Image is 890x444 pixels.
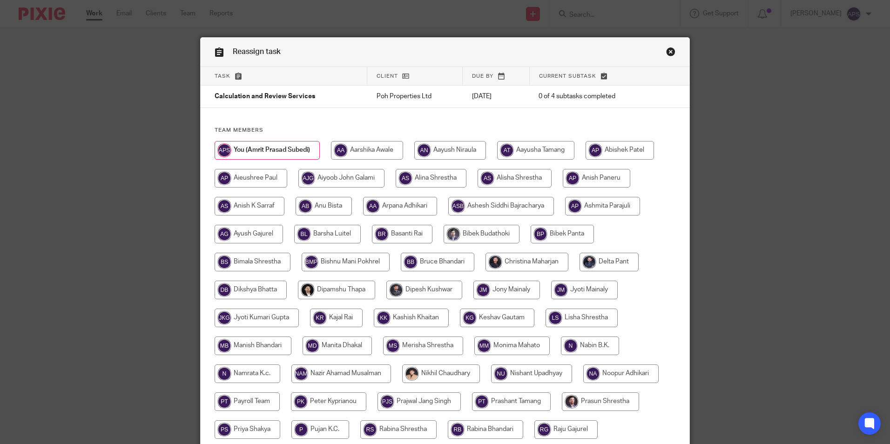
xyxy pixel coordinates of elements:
[377,74,398,79] span: Client
[377,92,453,101] p: Poh Properties Ltd
[539,74,596,79] span: Current subtask
[215,94,315,100] span: Calculation and Review Services
[529,86,653,108] td: 0 of 4 subtasks completed
[215,74,230,79] span: Task
[233,48,281,55] span: Reassign task
[472,74,493,79] span: Due by
[472,92,520,101] p: [DATE]
[215,127,675,134] h4: Team members
[666,47,675,60] a: Close this dialog window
